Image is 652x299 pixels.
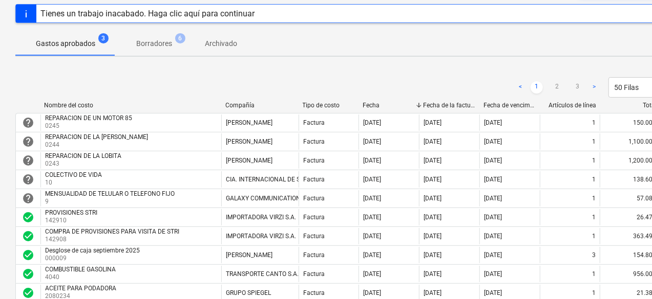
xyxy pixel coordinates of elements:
div: [PERSON_NAME] [226,119,272,126]
p: 000009 [45,254,142,263]
span: 6 [175,33,185,43]
span: check_circle [22,249,34,261]
span: help [22,154,34,167]
span: help [22,117,34,129]
div: Factura [303,270,325,278]
div: ACEITE PARA PODADORA [45,285,116,292]
div: [DATE] [363,289,381,296]
div: Factura [303,157,325,164]
div: Tipo de costo [303,102,355,109]
div: [DATE] [484,270,502,278]
div: GALAXY COMMUNICATIONS CORP. [226,195,322,202]
div: 1 [592,270,596,278]
p: 4040 [45,273,118,282]
div: [DATE] [484,157,502,164]
div: [DATE] [424,119,441,126]
div: La factura está esperando una aprobación. [22,192,34,204]
div: 1 [592,214,596,221]
p: Archivado [205,38,237,49]
div: [DATE] [484,251,502,259]
div: Artículos de línea [544,102,596,109]
p: Gastos aprobados [36,38,95,49]
div: [PERSON_NAME] [226,157,272,164]
div: Nombre del costo [44,102,217,109]
div: Factura [303,233,325,240]
div: La factura fue aprobada [22,268,34,280]
div: La factura fue aprobada [22,249,34,261]
div: [DATE] [363,138,381,145]
div: Desglose de caja septiembre 2025 [45,247,140,254]
div: Factura [303,138,325,145]
div: Fecha [363,102,415,109]
p: 0245 [45,122,134,130]
div: MENSUALIDAD DE TELULAR O TELEFONO FIJO [45,190,175,197]
span: check_circle [22,287,34,299]
div: 1 [592,157,596,164]
a: Page 1 is your current page [531,81,543,94]
div: [DATE] [424,138,441,145]
div: 1 [592,176,596,183]
div: COMBUSTIBLE GASOLINA [45,266,116,273]
div: 1 [592,195,596,202]
p: 142910 [45,216,99,225]
div: La factura fue aprobada [22,211,34,223]
div: Tienes un trabajo inacabado. Haga clic aquí para continuar [40,9,255,18]
div: [DATE] [363,233,381,240]
div: [PERSON_NAME] [226,138,272,145]
div: Fecha de la factura [423,102,475,109]
div: La factura fue aprobada [22,230,34,242]
div: COLECTIVO DE VIDA [45,171,102,178]
div: REPARACION DE UN MOTOR 85 [45,114,132,122]
p: Borradores [136,38,172,49]
div: GRUPO SPIEGEL [226,289,271,296]
div: La factura está esperando una aprobación. [22,135,34,148]
div: 1 [592,138,596,145]
div: CIA. INTERNACIONAL DE SEGURO [226,176,320,183]
div: [DATE] [484,176,502,183]
div: [DATE] [424,195,441,202]
div: [DATE] [363,251,381,259]
p: 142908 [45,235,181,244]
div: La factura está esperando una aprobación. [22,173,34,186]
div: Factura [303,195,325,202]
span: help [22,192,34,204]
div: [DATE] [424,251,441,259]
div: Factura [303,214,325,221]
a: Previous page [514,81,527,94]
div: [DATE] [363,270,381,278]
div: Factura [303,251,325,259]
span: help [22,173,34,186]
div: [DATE] [484,119,502,126]
div: [DATE] [484,233,502,240]
span: help [22,135,34,148]
div: TRANSPORTE CANTO S.A. [226,270,299,278]
div: 3 [592,251,596,259]
span: check_circle [22,268,34,280]
div: 1 [592,289,596,296]
div: Compañía [225,102,295,109]
a: Next page [588,81,600,94]
div: Factura [303,176,325,183]
p: 0244 [45,141,150,149]
div: [DATE] [424,233,441,240]
p: 9 [45,197,177,206]
div: [DATE] [424,157,441,164]
div: REPARACION DE LA LOBITA [45,152,121,159]
div: [DATE] [484,214,502,221]
div: [DATE] [424,270,441,278]
p: 0243 [45,159,123,168]
div: [DATE] [363,214,381,221]
div: 1 [592,233,596,240]
div: [DATE] [484,289,502,296]
div: Fecha de vencimiento [483,102,536,109]
div: La factura está esperando una aprobación. [22,117,34,129]
span: check_circle [22,211,34,223]
span: 3 [98,33,109,43]
div: IMPORTADORA VIRZI S.A. [226,233,296,240]
a: Page 2 [551,81,563,94]
div: REPARACION DE LA [PERSON_NAME] [45,133,148,141]
div: [DATE] [363,176,381,183]
div: COMPRA DE PROVISIONES PARA VISITA DE STRI [45,228,179,235]
div: 1 [592,119,596,126]
div: La factura está esperando una aprobación. [22,154,34,167]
